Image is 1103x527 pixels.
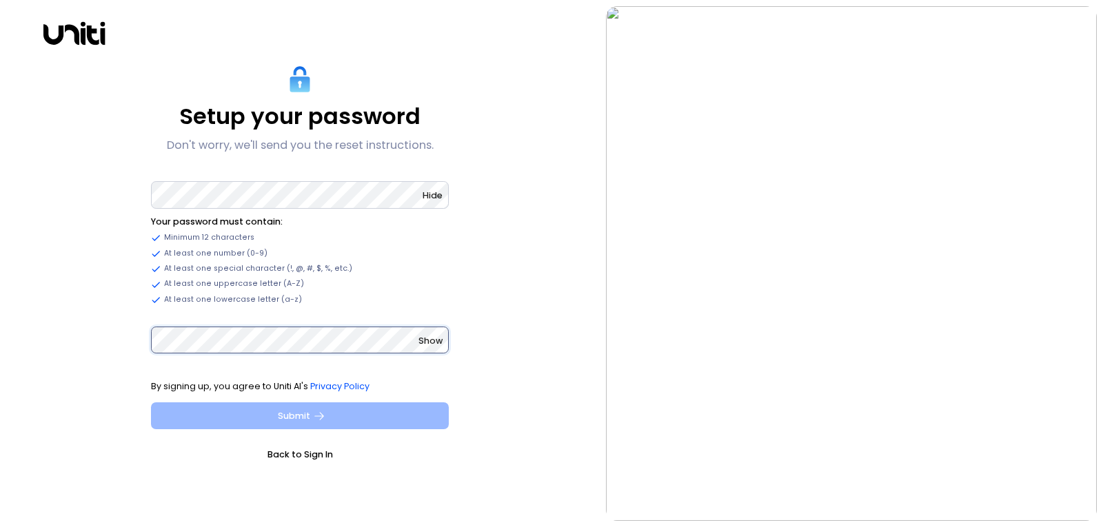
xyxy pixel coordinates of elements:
[418,334,443,348] button: Show
[418,335,443,347] span: Show
[151,215,449,229] li: Your password must contain:
[151,402,449,430] button: Submit
[164,263,352,274] span: At least one special character (!, @, #, $, %, etc.)
[423,189,443,203] button: Hide
[164,248,267,259] span: At least one number (0-9)
[606,6,1097,521] img: auth-hero.png
[151,448,449,462] a: Back to Sign In
[164,278,304,289] span: At least one uppercase letter (A-Z)
[179,103,421,130] p: Setup your password
[151,380,449,393] p: By signing up, you agree to Uniti AI's
[164,294,302,305] span: At least one lowercase letter (a-z)
[164,232,254,243] span: Minimum 12 characters
[310,380,370,392] a: Privacy Policy
[423,189,443,201] span: Hide
[167,137,434,154] p: Don't worry, we'll send you the reset instructions.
